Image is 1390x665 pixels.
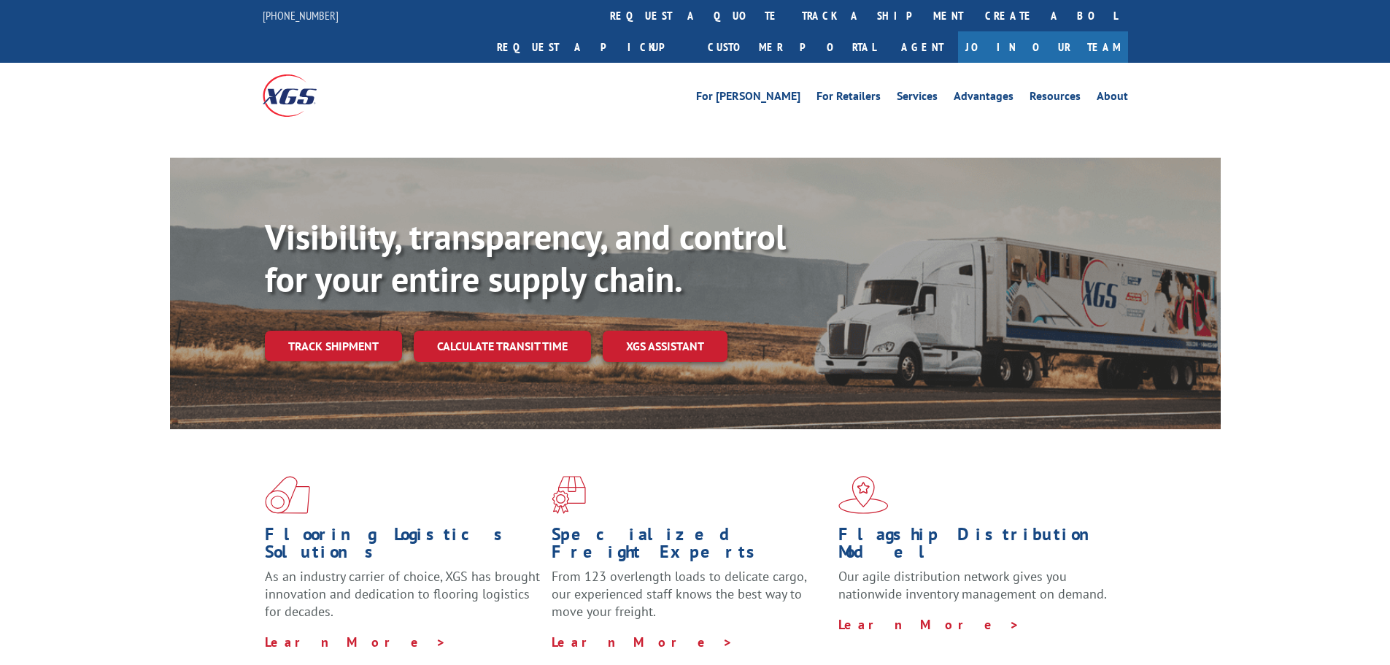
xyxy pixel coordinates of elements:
[958,31,1128,63] a: Join Our Team
[265,476,310,514] img: xgs-icon-total-supply-chain-intelligence-red
[552,634,733,650] a: Learn More >
[954,91,1013,107] a: Advantages
[1097,91,1128,107] a: About
[265,214,786,301] b: Visibility, transparency, and control for your entire supply chain.
[265,331,402,361] a: Track shipment
[552,526,827,568] h1: Specialized Freight Experts
[414,331,591,362] a: Calculate transit time
[263,8,339,23] a: [PHONE_NUMBER]
[887,31,958,63] a: Agent
[838,526,1114,568] h1: Flagship Distribution Model
[603,331,727,362] a: XGS ASSISTANT
[1030,91,1081,107] a: Resources
[697,31,887,63] a: Customer Portal
[265,568,540,620] span: As an industry carrier of choice, XGS has brought innovation and dedication to flooring logistics...
[838,616,1020,633] a: Learn More >
[552,568,827,633] p: From 123 overlength loads to delicate cargo, our experienced staff knows the best way to move you...
[696,91,800,107] a: For [PERSON_NAME]
[816,91,881,107] a: For Retailers
[552,476,586,514] img: xgs-icon-focused-on-flooring-red
[486,31,697,63] a: Request a pickup
[897,91,938,107] a: Services
[838,568,1107,602] span: Our agile distribution network gives you nationwide inventory management on demand.
[265,634,447,650] a: Learn More >
[265,526,541,568] h1: Flooring Logistics Solutions
[838,476,889,514] img: xgs-icon-flagship-distribution-model-red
